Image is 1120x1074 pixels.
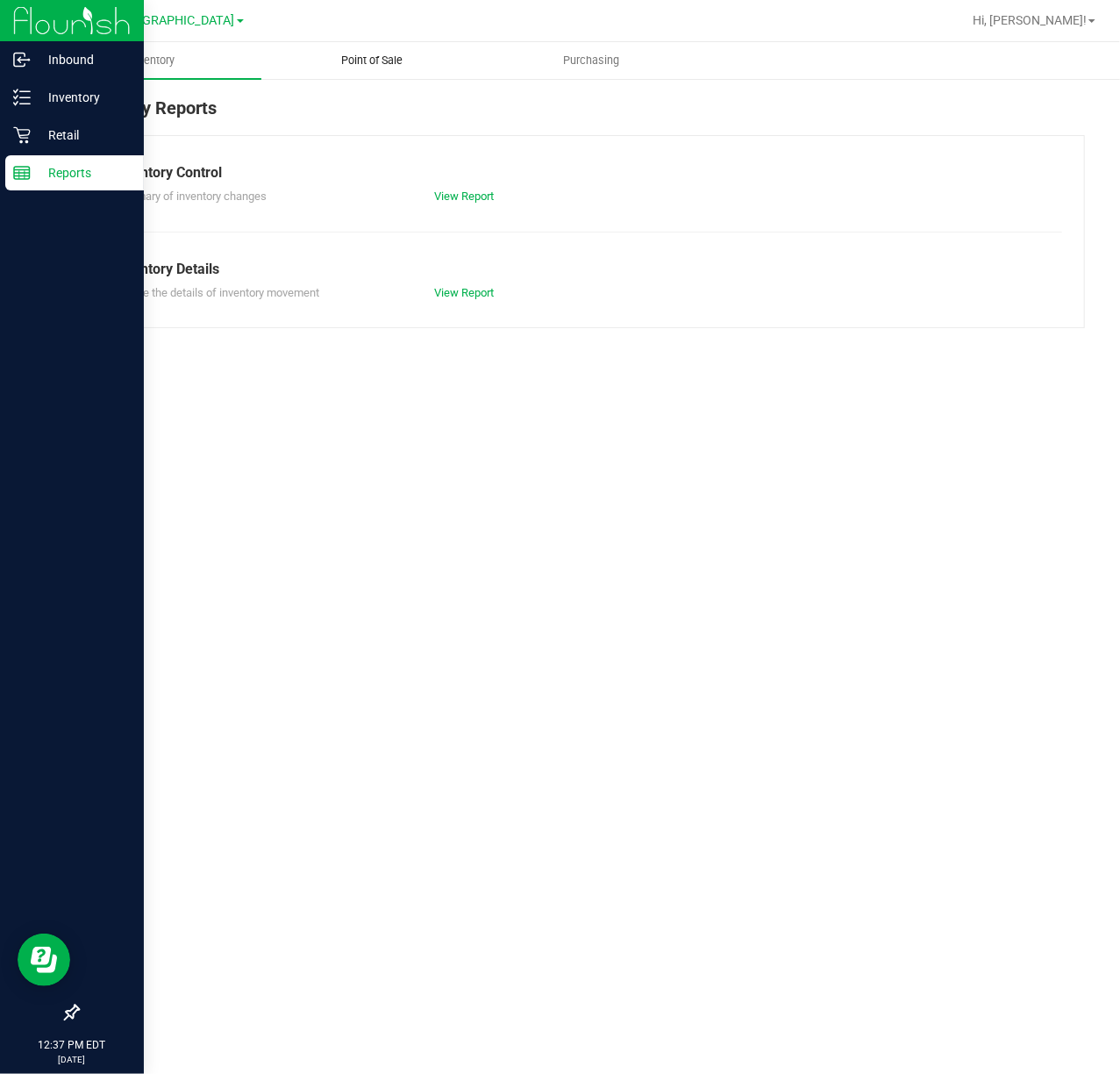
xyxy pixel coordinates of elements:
[113,259,1049,280] div: Inventory Details
[434,286,494,299] a: View Report
[8,1053,136,1066] p: [DATE]
[42,42,261,79] a: Inventory
[13,51,31,68] inline-svg: Inbound
[31,87,136,108] p: Inventory
[77,95,1085,135] div: Inventory Reports
[434,190,494,203] a: View Report
[113,286,319,299] span: Explore the details of inventory movement
[18,934,70,986] iframe: Resource center
[13,89,31,106] inline-svg: Inventory
[482,42,701,79] a: Purchasing
[13,164,31,182] inline-svg: Reports
[973,13,1087,27] span: Hi, [PERSON_NAME]!
[317,53,426,68] span: Point of Sale
[8,1037,136,1053] p: 12:37 PM EDT
[113,162,1049,183] div: Inventory Control
[31,162,136,183] p: Reports
[261,42,481,79] a: Point of Sale
[31,125,136,146] p: Retail
[113,190,267,203] span: Summary of inventory changes
[106,53,198,68] span: Inventory
[115,13,235,28] span: [GEOGRAPHIC_DATA]
[13,126,31,144] inline-svg: Retail
[31,49,136,70] p: Inbound
[539,53,643,68] span: Purchasing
